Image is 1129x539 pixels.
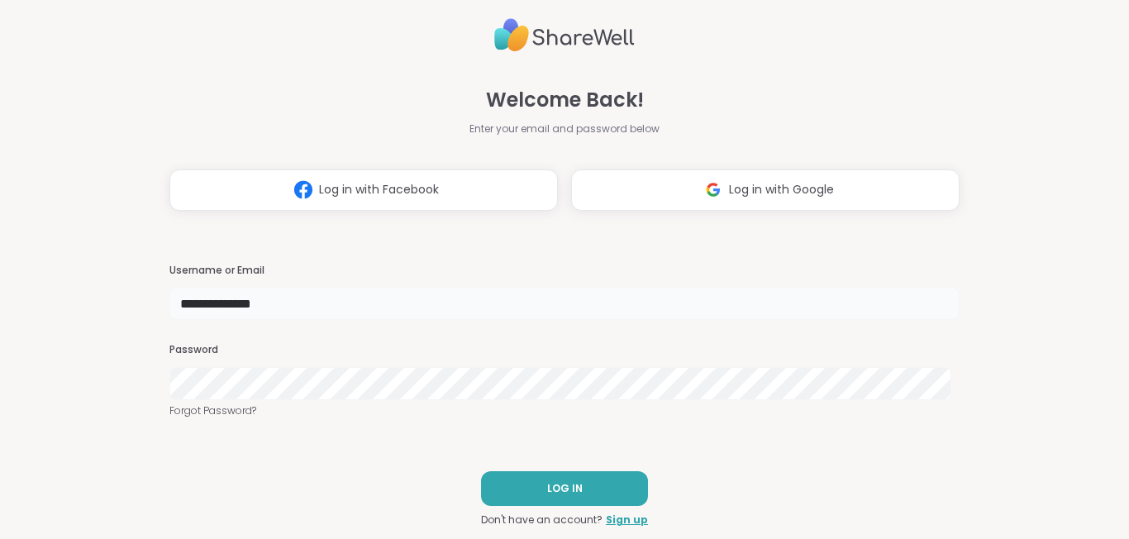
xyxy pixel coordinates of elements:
span: LOG IN [547,481,583,496]
img: ShareWell Logomark [288,174,319,205]
a: Sign up [606,513,648,527]
button: Log in with Facebook [169,169,558,211]
span: Enter your email and password below [469,122,660,136]
a: Forgot Password? [169,403,960,418]
span: Log in with Facebook [319,181,439,198]
img: ShareWell Logo [494,12,635,59]
button: Log in with Google [571,169,960,211]
h3: Password [169,343,960,357]
span: Welcome Back! [486,85,644,115]
button: LOG IN [481,471,648,506]
span: Don't have an account? [481,513,603,527]
span: Log in with Google [729,181,834,198]
img: ShareWell Logomark [698,174,729,205]
h3: Username or Email [169,264,960,278]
